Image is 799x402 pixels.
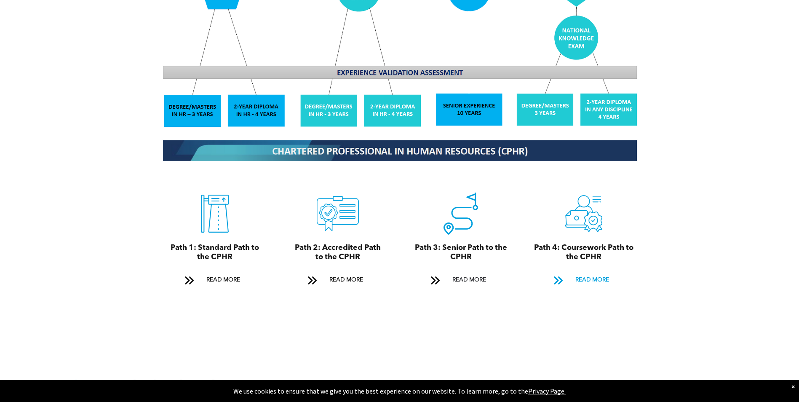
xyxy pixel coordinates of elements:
[179,272,251,288] a: READ MORE
[171,244,259,261] span: Path 1: Standard Path to the CPHR
[415,244,507,261] span: Path 3: Senior Path to the CPHR
[295,244,381,261] span: Path 2: Accredited Path to the CPHR
[302,272,374,288] a: READ MORE
[326,272,366,288] span: READ MORE
[203,272,243,288] span: READ MORE
[449,272,489,288] span: READ MORE
[572,272,612,288] span: READ MORE
[425,272,497,288] a: READ MORE
[534,244,633,261] span: Path 4: Coursework Path to the CPHR
[528,387,566,395] a: Privacy Page.
[548,272,620,288] a: READ MORE
[791,382,795,391] div: Dismiss notification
